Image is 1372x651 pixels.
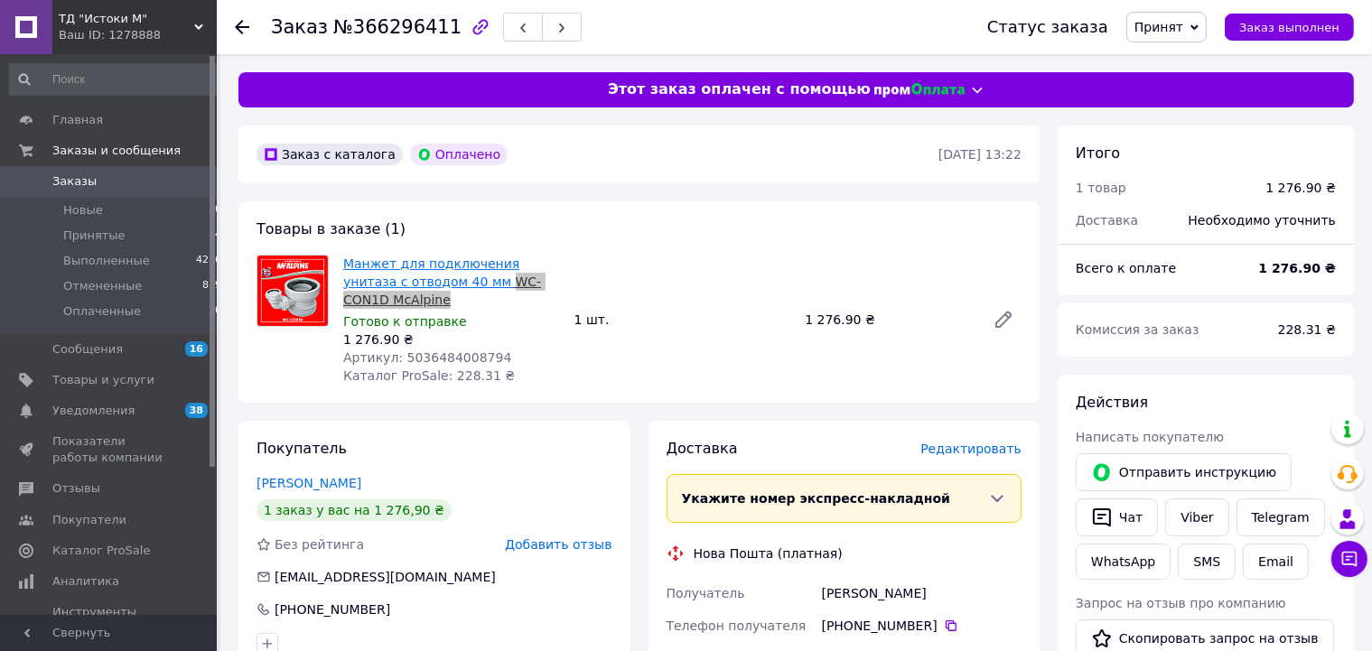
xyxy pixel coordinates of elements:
[52,143,181,159] span: Заказы и сообщения
[798,307,978,332] div: 1 276.90 ₴
[257,144,403,165] div: Заказ с каталога
[667,618,807,633] span: Телефон получателя
[52,480,100,497] span: Отзывы
[63,303,141,320] span: Оплаченные
[1178,544,1236,580] button: SMS
[215,228,221,244] span: 4
[1165,498,1228,536] a: Viber
[1076,144,1120,162] span: Итого
[938,147,1022,162] time: [DATE] 13:22
[1076,261,1176,275] span: Всего к оплате
[818,577,1025,609] div: [PERSON_NAME]
[52,372,154,388] span: Товары и услуги
[1237,498,1325,536] a: Telegram
[1076,544,1171,580] a: WhatsApp
[1243,544,1309,580] button: Email
[271,16,328,38] span: Заказ
[63,278,142,294] span: Отмененные
[1278,322,1336,337] span: 228.31 ₴
[1076,213,1138,228] span: Доставка
[9,63,223,96] input: Поиск
[1076,453,1292,491] button: Отправить инструкцию
[52,173,97,190] span: Заказы
[410,144,508,165] div: Оплачено
[343,256,541,307] a: Манжет для подключения унитаза с отводом 40 мм WC-CON1D McAlpine
[52,604,167,637] span: Инструменты вебмастера и SEO
[608,79,871,100] span: Этот заказ оплачен с помощью
[985,302,1022,338] a: Редактировать
[1134,20,1183,34] span: Принят
[1076,181,1126,195] span: 1 товар
[257,220,406,237] span: Товары в заказе (1)
[505,537,611,552] span: Добавить отзыв
[52,512,126,528] span: Покупатели
[215,202,221,219] span: 0
[196,253,221,269] span: 4256
[1225,14,1354,41] button: Заказ выполнен
[52,573,119,590] span: Аналитика
[257,476,361,490] a: [PERSON_NAME]
[1178,200,1347,240] div: Необходимо уточнить
[1076,394,1148,411] span: Действия
[63,228,126,244] span: Принятые
[202,278,221,294] span: 819
[59,27,217,43] div: Ваш ID: 1278888
[667,586,745,600] span: Получатель
[1076,596,1286,610] span: Запрос на отзыв про компанию
[257,499,452,521] div: 1 заказ у вас на 1 276,90 ₴
[333,16,462,38] span: №366296411
[185,403,208,418] span: 38
[689,544,847,563] div: Нова Пошта (платная)
[1258,261,1336,275] b: 1 276.90 ₴
[257,256,328,326] img: Манжет для подключения унитаза с отводом 40 мм WC-CON1D McAlpine
[567,307,798,332] div: 1 шт.
[52,403,135,419] span: Уведомления
[52,112,103,128] span: Главная
[343,368,515,383] span: Каталог ProSale: 228.31 ₴
[63,253,150,269] span: Выполненные
[343,314,467,329] span: Готово к отправке
[822,617,1022,635] div: [PHONE_NUMBER]
[59,11,194,27] span: ТД "Истоки М"
[52,433,167,466] span: Показатели работы компании
[1239,21,1339,34] span: Заказ выполнен
[257,440,347,457] span: Покупатель
[667,440,738,457] span: Доставка
[1076,430,1224,444] span: Написать покупателю
[275,537,364,552] span: Без рейтинга
[920,442,1022,456] span: Редактировать
[63,202,103,219] span: Новые
[1076,322,1199,337] span: Комиссия за заказ
[1076,498,1158,536] button: Чат
[52,341,123,358] span: Сообщения
[273,600,392,618] div: [PHONE_NUMBER]
[185,341,208,357] span: 16
[52,543,150,559] span: Каталог ProSale
[682,491,951,506] span: Укажите номер экспресс-накладной
[1331,541,1367,577] button: Чат с покупателем
[215,303,221,320] span: 0
[343,330,560,349] div: 1 276.90 ₴
[987,18,1108,36] div: Статус заказа
[235,18,249,36] div: Вернуться назад
[343,350,511,365] span: Артикул: 5036484008794
[275,570,496,584] span: [EMAIL_ADDRESS][DOMAIN_NAME]
[1265,179,1336,197] div: 1 276.90 ₴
